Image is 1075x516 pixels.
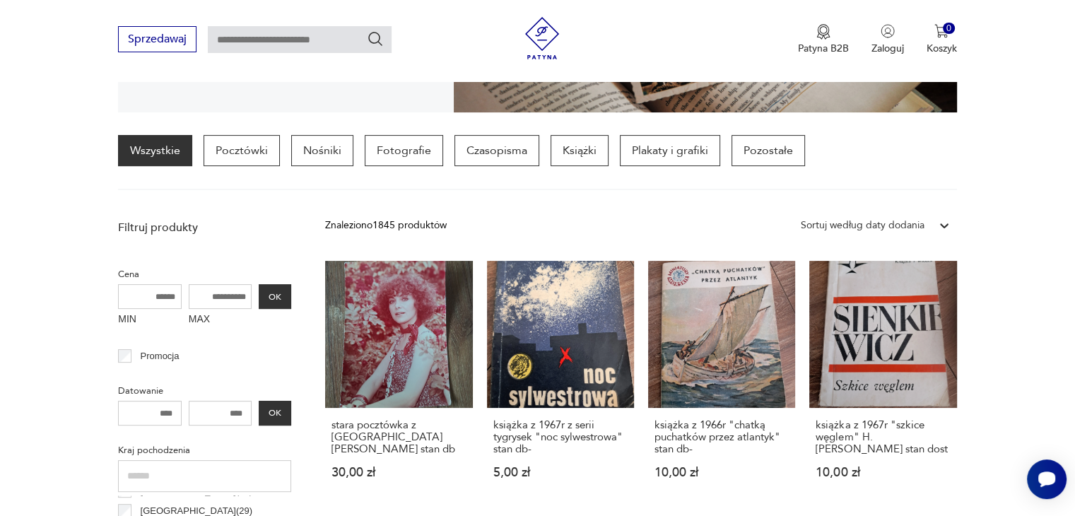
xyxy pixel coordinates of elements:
img: Ikonka użytkownika [881,24,895,38]
p: 10,00 zł [654,467,789,479]
a: stara pocztówka z Ireną Jarocką stan dbstara pocztówka z [GEOGRAPHIC_DATA][PERSON_NAME] stan db30... [325,261,472,506]
p: Koszyk [927,42,957,55]
a: książka z 1966r "chatką puchatków przez atlantyk" stan db-książka z 1966r "chatką puchatków przez... [648,261,795,506]
button: OK [259,401,291,426]
a: książka z 1967r "szkice węglem" H. Sienkiewicza stan dostksiążka z 1967r "szkice węglem" H. [PERS... [809,261,956,506]
p: Zaloguj [871,42,904,55]
a: książka z 1967r z serii tygrysek "noc sylwestrowa" stan db-książka z 1967r z serii tygrysek "noc ... [487,261,634,506]
p: 5,00 zł [493,467,628,479]
a: Pocztówki [204,135,280,166]
h3: stara pocztówka z [GEOGRAPHIC_DATA][PERSON_NAME] stan db [331,419,466,455]
a: Ikona medaluPatyna B2B [798,24,849,55]
a: Wszystkie [118,135,192,166]
a: Sprzedawaj [118,35,196,45]
div: Znaleziono 1845 produktów [325,218,447,233]
a: Czasopisma [454,135,539,166]
a: Nośniki [291,135,353,166]
p: Promocja [141,348,180,364]
h3: książka z 1967r "szkice węglem" H. [PERSON_NAME] stan dost [816,419,950,455]
a: Fotografie [365,135,443,166]
h3: książka z 1967r z serii tygrysek "noc sylwestrowa" stan db- [493,419,628,455]
button: Szukaj [367,30,384,47]
p: Kraj pochodzenia [118,442,291,458]
label: MAX [189,309,252,332]
a: Plakaty i grafiki [620,135,720,166]
p: Cena [118,266,291,282]
iframe: Smartsupp widget button [1027,459,1067,499]
div: Sortuj według daty dodania [801,218,924,233]
button: Zaloguj [871,24,904,55]
img: Ikona medalu [816,24,830,40]
img: Patyna - sklep z meblami i dekoracjami vintage [521,17,563,59]
h3: książka z 1966r "chatką puchatków przez atlantyk" stan db- [654,419,789,455]
div: 0 [943,23,955,35]
p: Patyna B2B [798,42,849,55]
button: 0Koszyk [927,24,957,55]
label: MIN [118,309,182,332]
p: 30,00 zł [331,467,466,479]
button: OK [259,284,291,309]
a: Książki [551,135,609,166]
button: Patyna B2B [798,24,849,55]
p: Datowanie [118,383,291,399]
button: Sprzedawaj [118,26,196,52]
p: Filtruj produkty [118,220,291,235]
a: Pozostałe [732,135,805,166]
p: 10,00 zł [816,467,950,479]
img: Ikona koszyka [934,24,948,38]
